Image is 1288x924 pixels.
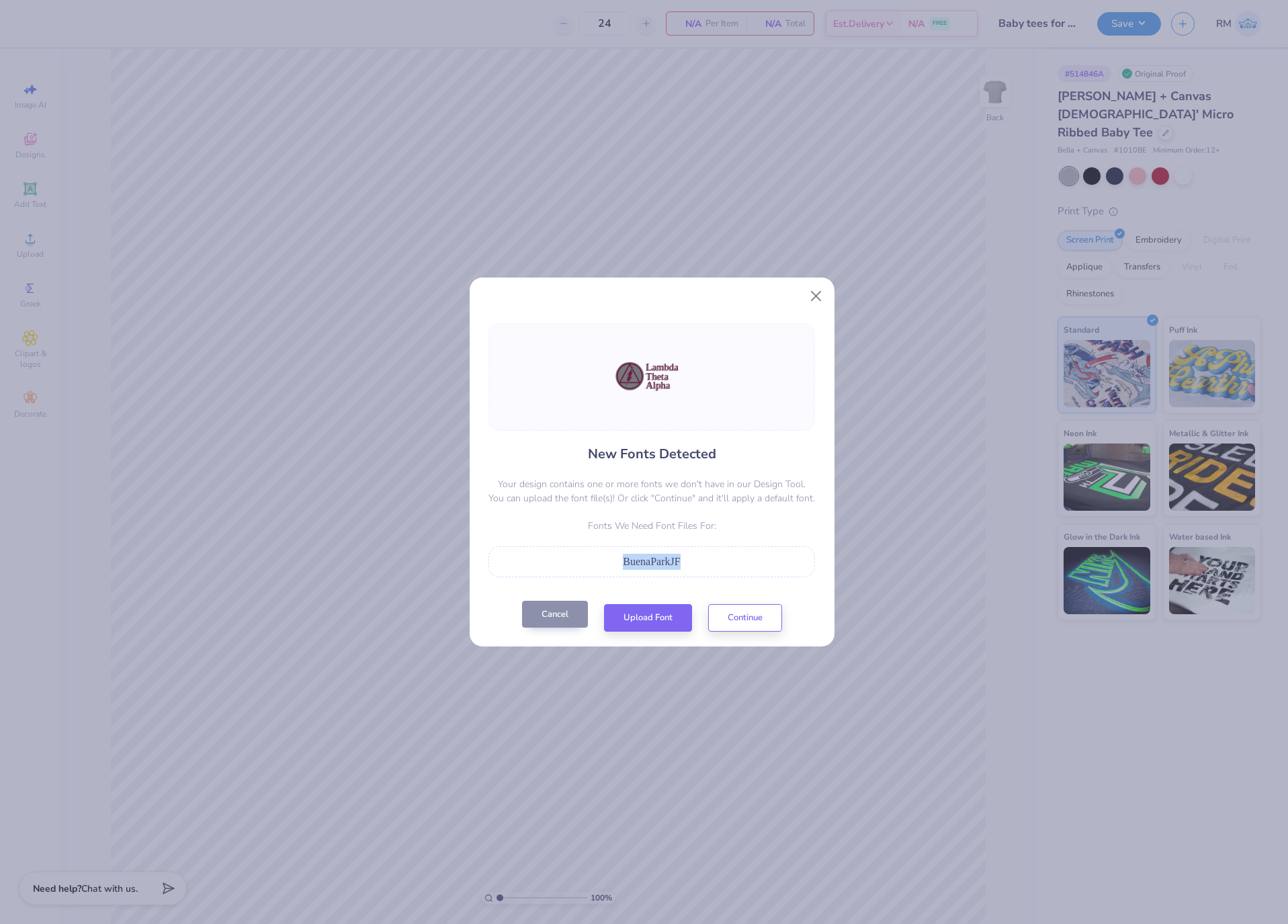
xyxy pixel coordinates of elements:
[803,284,828,309] button: Close
[522,601,588,628] button: Cancel
[708,604,782,632] button: Continue
[488,477,815,505] p: Your design contains one or more fonts we don't have in our Design Tool. You can upload the font ...
[623,556,680,567] span: BuenaParkJF
[488,519,815,533] p: Fonts We Need Font Files For:
[588,444,716,464] h4: New Fonts Detected
[604,604,692,632] button: Upload Font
